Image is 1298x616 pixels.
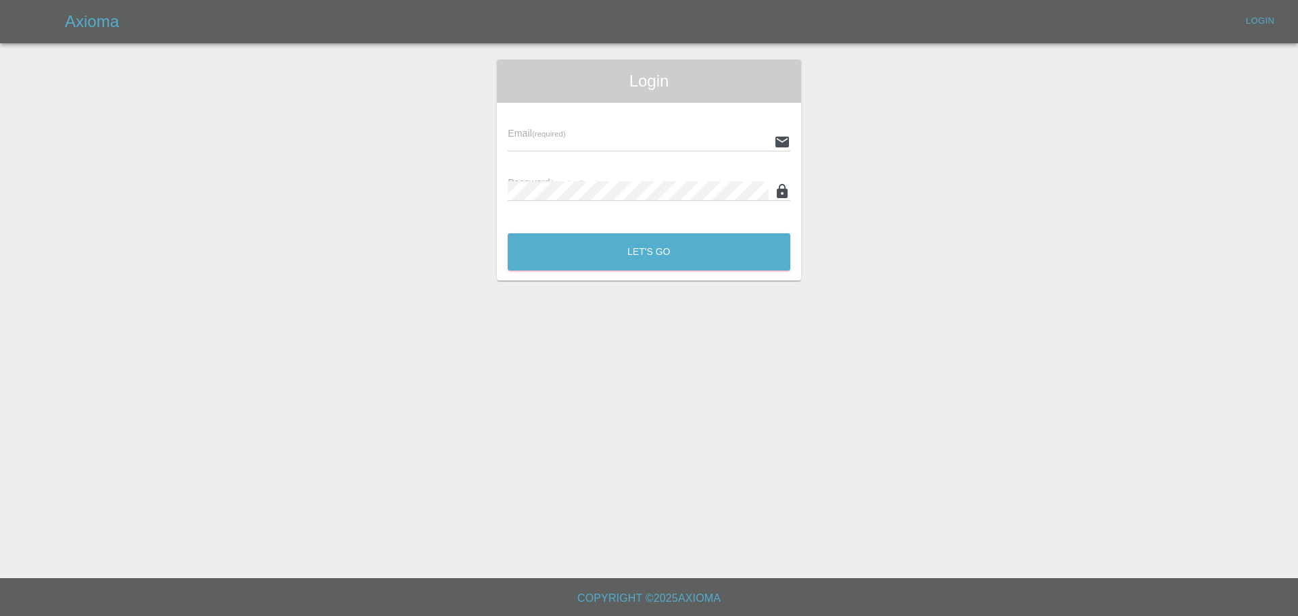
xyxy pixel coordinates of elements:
[1239,11,1282,32] a: Login
[550,179,584,187] small: (required)
[508,233,790,270] button: Let's Go
[508,128,565,139] span: Email
[532,130,566,138] small: (required)
[508,177,583,188] span: Password
[11,589,1287,608] h6: Copyright © 2025 Axioma
[508,70,790,92] span: Login
[65,11,119,32] h5: Axioma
